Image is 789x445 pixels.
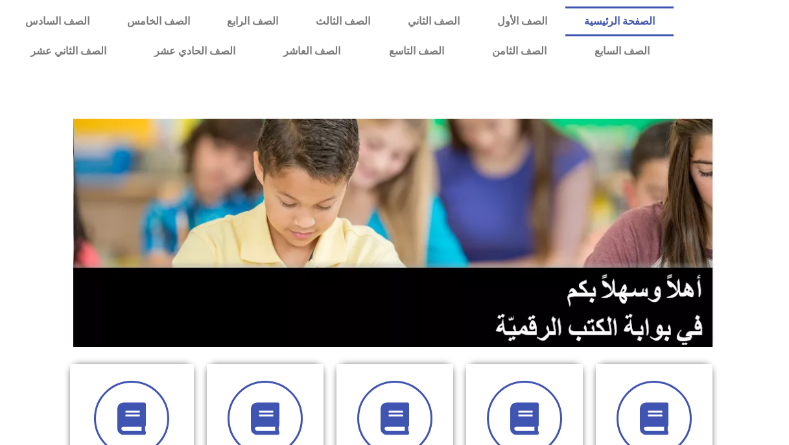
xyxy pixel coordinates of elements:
a: الصف الثاني [389,6,478,36]
a: الصف الثاني عشر [6,36,130,66]
a: الصف الحادي عشر [130,36,259,66]
a: الصف العاشر [259,36,364,66]
a: الصف الثالث [297,6,389,36]
a: الصف الأول [478,6,566,36]
a: الصف الرابع [208,6,297,36]
a: الصف التاسع [365,36,468,66]
a: الصف السابع [571,36,674,66]
a: الصف الثامن [468,36,571,66]
a: الصفحة الرئيسية [565,6,674,36]
a: الصف السادس [6,6,108,36]
a: الصف الخامس [108,6,209,36]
